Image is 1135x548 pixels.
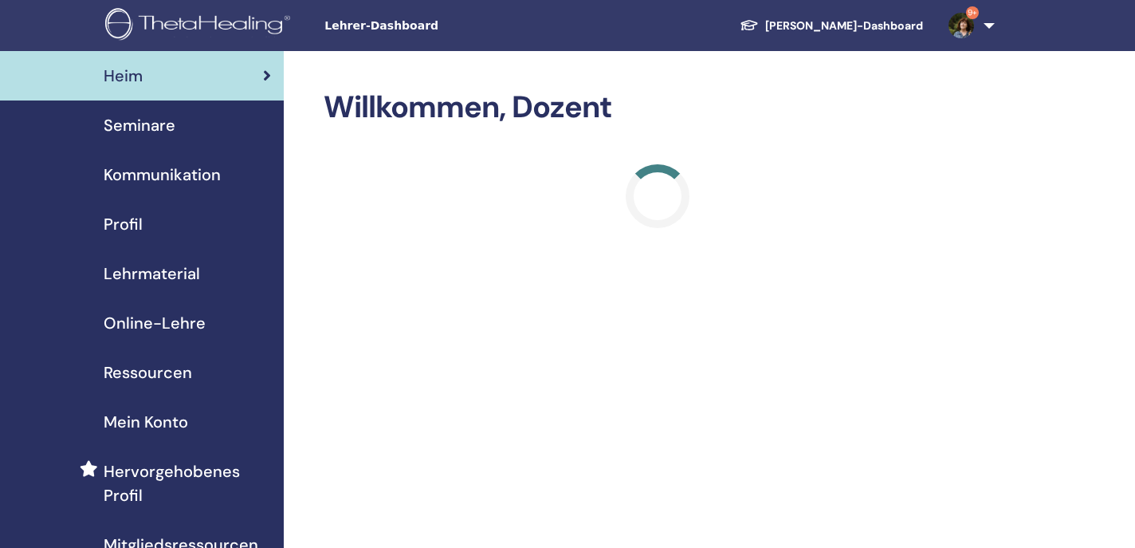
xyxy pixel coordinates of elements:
span: Mein Konto [104,410,188,434]
span: Seminare [104,113,175,137]
img: logo.png [105,8,296,44]
span: Ressourcen [104,361,192,384]
span: Heim [104,64,143,88]
h2: Willkommen, Dozent [324,89,992,126]
span: Lehrer-Dashboard [324,18,564,34]
span: Online-Lehre [104,311,206,335]
a: [PERSON_NAME]-Dashboard [727,11,936,41]
img: graduation-cap-white.svg [740,18,759,32]
span: Hervorgehobenes Profil [104,459,271,507]
span: Kommunikation [104,163,221,187]
span: 9+ [966,6,979,19]
img: default.jpg [948,13,974,38]
span: Profil [104,212,143,236]
span: Lehrmaterial [104,262,200,286]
